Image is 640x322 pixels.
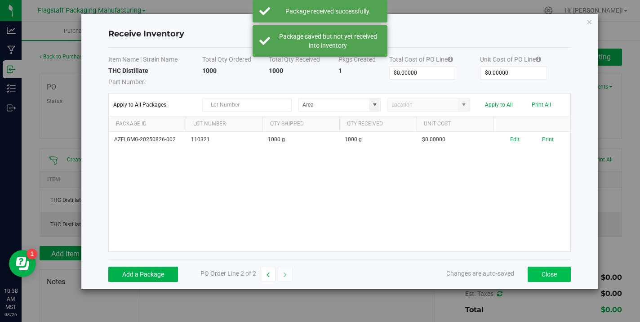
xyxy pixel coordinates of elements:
[390,67,456,79] input: Total Cost
[339,132,416,148] td: 1000 g
[108,78,146,85] span: Part Number:
[202,55,269,66] th: Total Qty Ordered
[202,67,217,74] strong: 1000
[587,16,593,27] button: Close modal
[109,132,186,148] td: AZFLGMG-20250826-002
[275,32,381,50] div: Package saved but not yet received into inventory
[532,102,551,108] button: Print All
[108,28,571,40] h4: Receive Inventory
[417,132,493,148] td: $0.00000
[339,116,416,132] th: Qty Received
[108,267,178,282] button: Add a Package
[480,67,547,79] input: Unit Cost
[448,56,453,63] i: Specifying a total cost will update all package costs.
[9,250,36,277] iframe: Resource center
[186,116,262,132] th: Lot Number
[109,116,186,132] th: Package Id
[528,267,571,282] button: Close
[510,135,520,144] button: Edit
[542,135,554,144] button: Print
[113,102,196,108] span: Apply to All Packages:
[269,67,283,74] strong: 1000
[485,102,513,108] button: Apply to All
[27,249,37,259] iframe: Resource center unread badge
[299,98,369,111] input: NO DATA FOUND
[108,67,148,74] strong: THC Distillate
[275,7,381,16] div: Package received successfully.
[269,55,338,66] th: Total Qty Received
[262,116,339,132] th: Qty Shipped
[200,270,256,277] span: PO Order Line 2 of 2
[389,55,480,66] th: Total Cost of PO Line
[202,98,291,112] input: Lot Number
[262,132,339,148] td: 1000 g
[536,56,541,63] i: Specifying a total cost will update all package costs.
[338,55,389,66] th: Pkgs Created
[186,132,262,148] td: 110321
[446,270,514,277] span: Changes are auto-saved
[338,67,342,74] strong: 1
[480,55,571,66] th: Unit Cost of PO Line
[417,116,493,132] th: Unit Cost
[108,55,202,66] th: Item Name | Strain Name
